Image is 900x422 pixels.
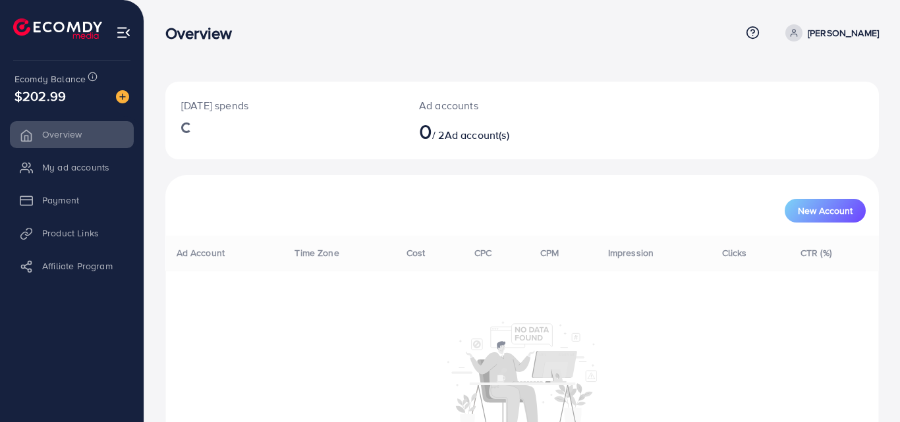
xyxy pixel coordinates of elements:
[116,25,131,40] img: menu
[13,18,102,39] img: logo
[419,97,566,113] p: Ad accounts
[798,206,853,215] span: New Account
[14,72,86,86] span: Ecomdy Balance
[785,199,866,223] button: New Account
[419,119,566,144] h2: / 2
[419,116,432,146] span: 0
[181,97,387,113] p: [DATE] spends
[165,24,242,43] h3: Overview
[808,25,879,41] p: [PERSON_NAME]
[445,128,509,142] span: Ad account(s)
[780,24,879,41] a: [PERSON_NAME]
[14,86,66,105] span: $202.99
[116,90,129,103] img: image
